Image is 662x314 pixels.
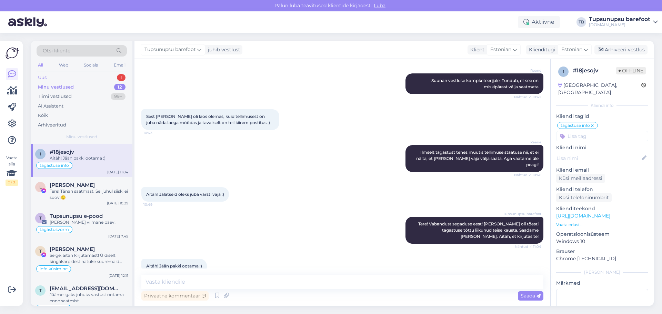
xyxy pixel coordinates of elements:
span: Minu vestlused [66,134,97,140]
p: Märkmed [556,280,648,287]
span: 1 [563,69,564,74]
span: tagastuse info [561,123,590,128]
span: Otsi kliente [43,47,70,54]
div: Vaata siia [6,155,18,186]
input: Lisa nimi [556,154,640,162]
span: Saada [521,293,541,299]
div: Küsi meiliaadressi [556,174,605,183]
div: # 18jesojv [573,67,616,75]
div: TB [576,17,586,27]
span: Aitäh! Jalatseid oleks juba varsti vaja :) [146,192,224,197]
span: T [39,215,42,221]
span: Aitäh! Jään pakki ootama :) [146,263,202,269]
p: Kliendi tag'id [556,113,648,120]
div: [DATE] 11:04 [107,170,128,175]
p: Operatsioonisüsteem [556,231,648,238]
span: L [39,184,42,190]
span: Luba [372,2,388,9]
div: 12 [114,84,126,91]
div: Tere! Tänan saatmast. Sel juhul siiski ei soovi🙂 [50,188,128,201]
p: Kliendi nimi [556,144,648,151]
span: Tere! Vabandust segaduse eest! [PERSON_NAME] oli tõesti tagastuse tõttu liikunud teise kausta. Sa... [418,221,540,239]
div: 99+ [111,93,126,100]
span: Nähtud ✓ 10:48 [514,172,541,178]
div: [DATE] 12:11 [109,273,128,278]
span: Tupsunupsu barefoot [503,211,541,216]
div: Klient [468,46,484,53]
div: Tupsunupsu barefoot [589,17,650,22]
span: info küsimine [40,267,68,271]
p: Chrome [TECHNICAL_ID] [556,255,648,262]
div: All [37,61,44,70]
span: Estonian [561,46,582,53]
div: AI Assistent [38,103,63,110]
span: Suunan vestluse kompketeerijale. Tundub, et see on miskipärast välja saatmata [431,78,540,89]
div: 1 [117,74,126,81]
input: Lisa tag [556,131,648,141]
span: t [39,288,42,293]
div: Klienditugi [526,46,555,53]
div: [DOMAIN_NAME] [589,22,650,28]
div: Aitäh! Jään pakki ootama :) [50,155,128,161]
a: [URL][DOMAIN_NAME] [556,213,610,219]
span: 10:43 [143,130,169,135]
div: Kõik [38,112,48,119]
span: Reene [515,140,541,145]
span: Ilmselt tagastust tehes muutis tellimuse staatuse nii, et ei näita, et [PERSON_NAME] vaja välja s... [416,150,540,167]
span: Sest [PERSON_NAME] oli laos olemas, kuid tellimusest on juba nädal aega möödas ja tavaliselt on t... [146,114,270,125]
div: Socials [82,61,99,70]
div: [GEOGRAPHIC_DATA], [GEOGRAPHIC_DATA] [558,82,641,96]
div: [PERSON_NAME] [556,269,648,275]
span: Nähtud ✓ 11:04 [515,244,541,249]
p: Windows 10 [556,238,648,245]
span: Tupsunupsu e-pood [50,213,103,219]
span: Estonian [490,46,511,53]
span: Teele Nilson [50,246,95,252]
p: Klienditeekond [556,205,648,212]
div: Tiimi vestlused [38,93,72,100]
p: Vaata edasi ... [556,222,648,228]
span: tagastuse info [40,163,69,168]
span: 10:49 [143,202,169,207]
div: Email [112,61,127,70]
div: Minu vestlused [38,84,74,91]
span: #18jesojv [50,149,74,155]
p: Kliendi telefon [556,186,648,193]
span: T [39,249,42,254]
span: 1 [40,151,41,156]
div: [PERSON_NAME] viimane päev! [50,219,128,225]
div: [DATE] 10:29 [107,201,128,206]
div: Privaatne kommentaar [141,291,209,301]
div: Selge, aitäh kirjutamast! Üldiselt kingakarpidest natuke suuremaid [PERSON_NAME] võtame koguaeg, ... [50,252,128,265]
div: juhib vestlust [205,46,240,53]
div: Küsi telefoninumbrit [556,193,612,202]
div: [DATE] 7:45 [108,234,128,239]
span: tagastusvorm [40,227,69,232]
span: Laura Vanags [50,182,95,188]
div: Aktiivne [518,16,560,28]
div: Arhiveeri vestlus [594,45,648,54]
div: 2 / 3 [6,180,18,186]
span: Nähtud ✓ 10:42 [514,94,541,100]
div: Jääme igaks juhuks vastust ootama enne saatmist [50,292,128,304]
p: Kliendi email [556,166,648,174]
div: Web [58,61,70,70]
span: Tupsunupsu barefoot [144,46,196,53]
span: Offline [616,67,646,74]
div: Kliendi info [556,102,648,109]
a: Tupsunupsu barefoot[DOMAIN_NAME] [589,17,658,28]
div: Arhiveeritud [38,122,66,129]
img: Askly Logo [6,47,19,60]
span: Reene [515,68,541,73]
p: Brauser [556,248,648,255]
span: triintimberg@hotmail.com [50,285,121,292]
div: Uus [38,74,47,81]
